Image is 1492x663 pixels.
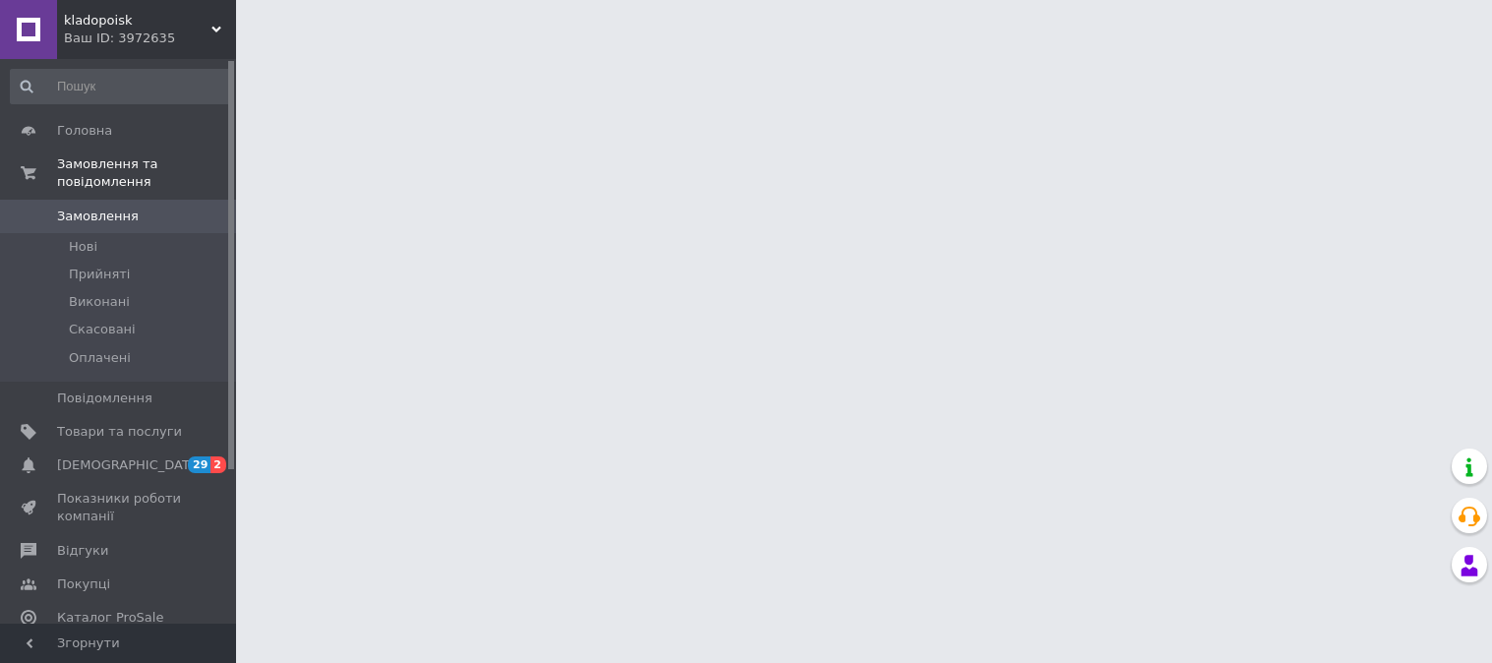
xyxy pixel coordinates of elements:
span: Показники роботи компанії [57,490,182,525]
span: Каталог ProSale [57,609,163,627]
span: 2 [210,456,226,473]
div: Ваш ID: 3972635 [64,30,236,47]
span: kladopoisk [64,12,211,30]
span: Прийняті [69,266,130,283]
span: Виконані [69,293,130,311]
span: [DEMOGRAPHIC_DATA] [57,456,203,474]
span: Скасовані [69,321,136,338]
span: Оплачені [69,349,131,367]
span: Товари та послуги [57,423,182,441]
span: Головна [57,122,112,140]
span: Повідомлення [57,390,152,407]
span: Замовлення та повідомлення [57,155,236,191]
span: Нові [69,238,97,256]
span: Замовлення [57,208,139,225]
input: Пошук [10,69,232,104]
span: Відгуки [57,542,108,560]
span: Покупці [57,575,110,593]
span: 29 [188,456,210,473]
